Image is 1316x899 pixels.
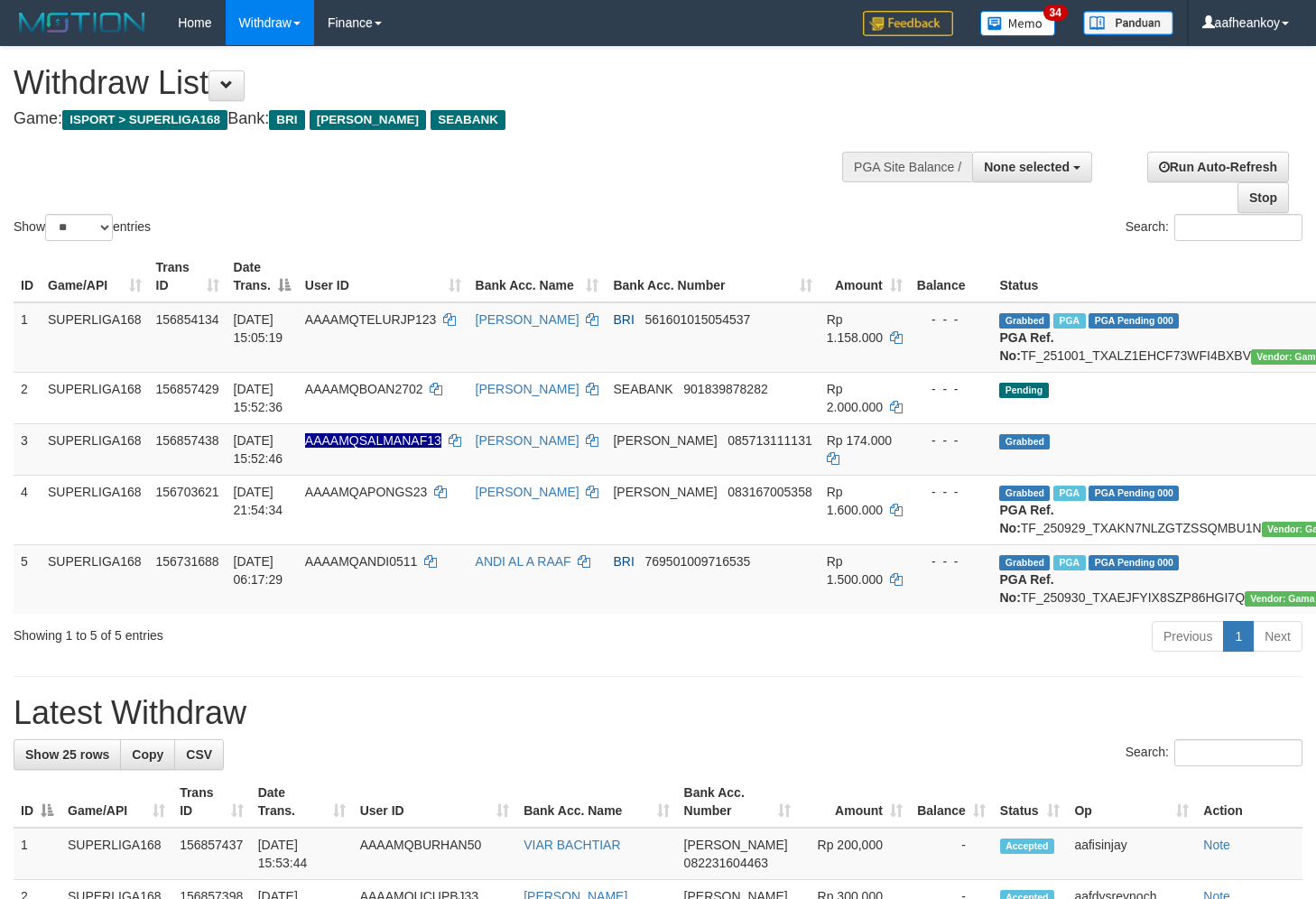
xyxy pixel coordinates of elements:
th: Bank Acc. Name: activate to sort column ascending [468,251,607,302]
div: - - - [917,552,986,570]
img: MOTION_logo.png [14,9,151,36]
a: Next [1253,621,1302,652]
th: Amount: activate to sort column ascending [798,776,910,828]
td: AAAAMQBURHAN50 [353,828,517,880]
span: Marked by aafchhiseyha [1053,486,1085,501]
th: Status: activate to sort column ascending [993,776,1068,828]
a: ANDI AL A RAAF [476,554,571,569]
td: 2 [14,372,41,423]
span: Rp 1.600.000 [827,485,883,517]
a: [PERSON_NAME] [476,485,579,499]
a: Show 25 rows [14,739,121,770]
td: 4 [14,475,41,544]
th: Balance: activate to sort column ascending [910,776,993,828]
button: None selected [972,152,1092,182]
td: SUPERLIGA168 [41,372,149,423]
th: Date Trans.: activate to sort column ascending [251,776,353,828]
span: Pending [999,383,1048,398]
span: Copy 082231604463 to clipboard [684,856,768,870]
span: None selected [984,160,1070,174]
th: Trans ID: activate to sort column ascending [149,251,227,302]
span: [PERSON_NAME] [613,485,717,499]
span: AAAAMQBOAN2702 [305,382,423,396]
th: Bank Acc. Number: activate to sort column ascending [606,251,819,302]
span: [DATE] 21:54:34 [234,485,283,517]
span: Show 25 rows [25,747,109,762]
td: 3 [14,423,41,475]
a: VIAR BACHTIAR [524,838,620,852]
select: Showentries [45,214,113,241]
td: SUPERLIGA168 [60,828,172,880]
span: BRI [269,110,304,130]
h1: Latest Withdraw [14,695,1302,731]
input: Search: [1174,214,1302,241]
span: Marked by aafromsomean [1053,555,1085,570]
span: [PERSON_NAME] [310,110,426,130]
span: Rp 174.000 [827,433,892,448]
span: Copy 901839878282 to clipboard [683,382,767,396]
a: [PERSON_NAME] [476,433,579,448]
td: aafisinjay [1067,828,1196,880]
span: [PERSON_NAME] [684,838,788,852]
span: [DATE] 15:05:19 [234,312,283,345]
div: PGA Site Balance / [842,152,972,182]
th: Date Trans.: activate to sort column descending [227,251,298,302]
span: Rp 1.500.000 [827,554,883,587]
div: - - - [917,310,986,329]
b: PGA Ref. No: [999,503,1053,535]
label: Show entries [14,214,151,241]
span: Copy 769501009716535 to clipboard [644,554,750,569]
th: Bank Acc. Number: activate to sort column ascending [677,776,798,828]
a: 1 [1223,621,1254,652]
span: [DATE] 15:52:46 [234,433,283,466]
span: Copy [132,747,163,762]
span: 156857438 [156,433,219,448]
span: Rp 2.000.000 [827,382,883,414]
span: Grabbed [999,486,1050,501]
span: Grabbed [999,313,1050,329]
span: SEABANK [613,382,672,396]
th: ID: activate to sort column descending [14,776,60,828]
th: Amount: activate to sort column ascending [820,251,910,302]
span: [PERSON_NAME] [613,433,717,448]
th: User ID: activate to sort column ascending [353,776,517,828]
span: [DATE] 15:52:36 [234,382,283,414]
span: 156731688 [156,554,219,569]
div: - - - [917,483,986,501]
h4: Game: Bank: [14,110,859,128]
span: AAAAMQANDI0511 [305,554,418,569]
span: Accepted [1000,839,1054,854]
th: Bank Acc. Name: activate to sort column ascending [516,776,676,828]
img: panduan.png [1083,11,1173,35]
span: 156857429 [156,382,219,396]
span: Copy 085713111131 to clipboard [728,433,811,448]
span: Rp 1.158.000 [827,312,883,345]
h1: Withdraw List [14,65,859,101]
img: Button%20Memo.svg [980,11,1056,36]
span: Nama rekening ada tanda titik/strip, harap diedit [305,433,441,448]
td: 1 [14,828,60,880]
b: PGA Ref. No: [999,572,1053,605]
span: Grabbed [999,555,1050,570]
img: Feedback.jpg [863,11,953,36]
td: 156857437 [172,828,251,880]
input: Search: [1174,739,1302,766]
a: Run Auto-Refresh [1147,152,1289,182]
span: PGA Pending [1089,555,1179,570]
th: Op: activate to sort column ascending [1067,776,1196,828]
a: Previous [1152,621,1224,652]
span: Copy 083167005358 to clipboard [728,485,811,499]
a: Note [1203,838,1230,852]
th: Game/API: activate to sort column ascending [41,251,149,302]
th: Balance [910,251,993,302]
span: PGA Pending [1089,486,1179,501]
a: [PERSON_NAME] [476,382,579,396]
th: Action [1196,776,1302,828]
td: SUPERLIGA168 [41,544,149,614]
span: Copy 561601015054537 to clipboard [644,312,750,327]
span: PGA Pending [1089,313,1179,329]
span: SEABANK [431,110,505,130]
th: Game/API: activate to sort column ascending [60,776,172,828]
a: CSV [174,739,224,770]
span: [DATE] 06:17:29 [234,554,283,587]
